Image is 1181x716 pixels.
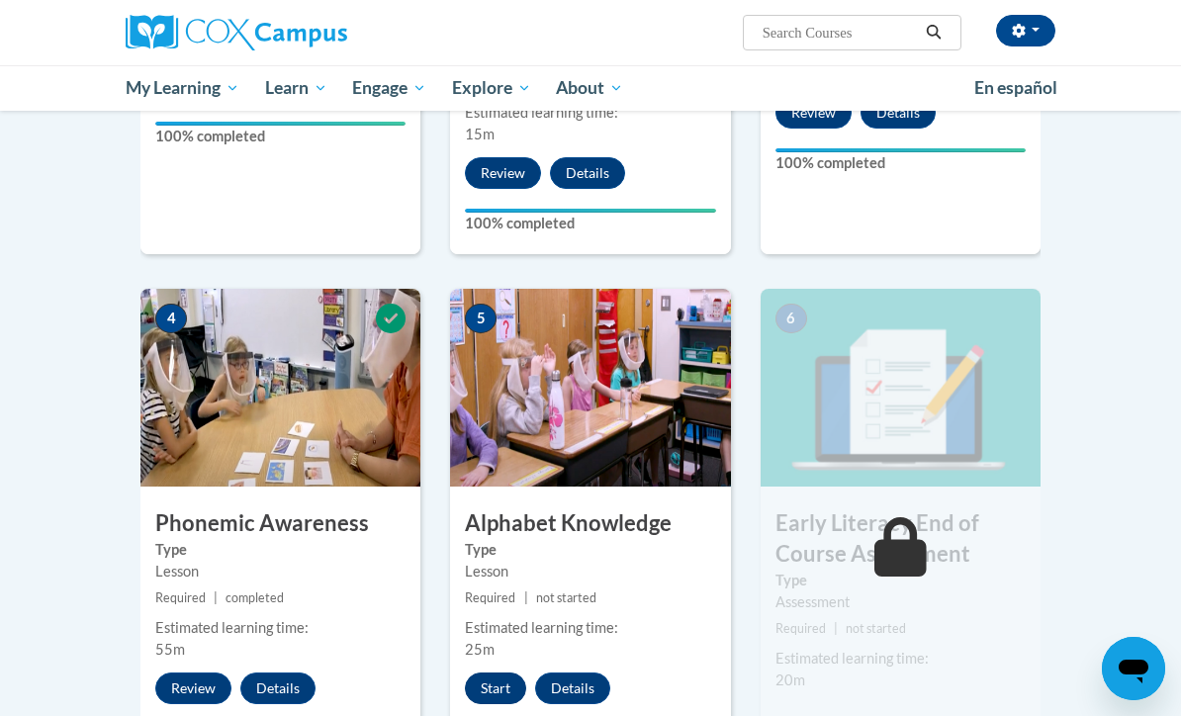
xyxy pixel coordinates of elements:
[214,590,218,605] span: |
[536,590,596,605] span: not started
[155,561,406,582] div: Lesson
[761,21,919,45] input: Search Courses
[352,76,426,100] span: Engage
[465,304,497,333] span: 5
[846,621,906,636] span: not started
[155,641,185,658] span: 55m
[550,157,625,189] button: Details
[439,65,544,111] a: Explore
[775,591,1026,613] div: Assessment
[556,76,623,100] span: About
[775,152,1026,174] label: 100% completed
[140,289,420,487] img: Course Image
[240,672,316,704] button: Details
[126,15,415,50] a: Cox Campus
[1102,637,1165,700] iframe: Button to launch messaging window
[535,672,610,704] button: Details
[465,641,495,658] span: 25m
[140,508,420,539] h3: Phonemic Awareness
[761,289,1041,487] img: Course Image
[126,15,347,50] img: Cox Campus
[465,126,495,142] span: 15m
[465,561,715,582] div: Lesson
[974,77,1057,98] span: En español
[465,209,715,213] div: Your progress
[465,213,715,234] label: 100% completed
[465,157,541,189] button: Review
[775,621,826,636] span: Required
[465,102,715,124] div: Estimated learning time:
[775,148,1026,152] div: Your progress
[126,76,239,100] span: My Learning
[861,97,936,129] button: Details
[339,65,439,111] a: Engage
[252,65,340,111] a: Learn
[524,590,528,605] span: |
[155,304,187,333] span: 4
[834,621,838,636] span: |
[775,570,1026,591] label: Type
[155,590,206,605] span: Required
[155,672,231,704] button: Review
[775,304,807,333] span: 6
[450,508,730,539] h3: Alphabet Knowledge
[465,539,715,561] label: Type
[775,671,805,688] span: 20m
[155,122,406,126] div: Your progress
[775,97,852,129] button: Review
[465,672,526,704] button: Start
[113,65,252,111] a: My Learning
[155,539,406,561] label: Type
[761,508,1041,570] h3: Early Literacy End of Course Assessment
[155,126,406,147] label: 100% completed
[111,65,1070,111] div: Main menu
[919,21,949,45] button: Search
[452,76,531,100] span: Explore
[961,67,1070,109] a: En español
[265,76,327,100] span: Learn
[996,15,1055,46] button: Account Settings
[465,617,715,639] div: Estimated learning time:
[226,590,284,605] span: completed
[544,65,637,111] a: About
[155,617,406,639] div: Estimated learning time:
[465,590,515,605] span: Required
[450,289,730,487] img: Course Image
[775,648,1026,670] div: Estimated learning time:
